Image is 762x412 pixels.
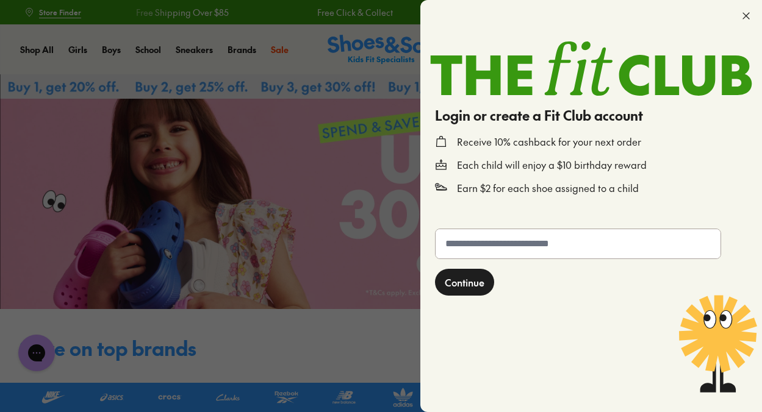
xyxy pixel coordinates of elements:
[435,105,747,126] h4: Login or create a Fit Club account
[6,4,43,41] button: Gorgias live chat
[457,158,647,172] p: Each child will enjoy a $10 birthday reward
[430,41,752,96] img: TheFitClub_Landscape_2a1d24fe-98f1-4588-97ac-f3657bedce49.svg
[435,269,494,296] button: Continue
[445,275,484,289] span: Continue
[457,135,641,149] p: Receive 10% cashback for your next order
[457,182,639,195] p: Earn $2 for each shoe assigned to a child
